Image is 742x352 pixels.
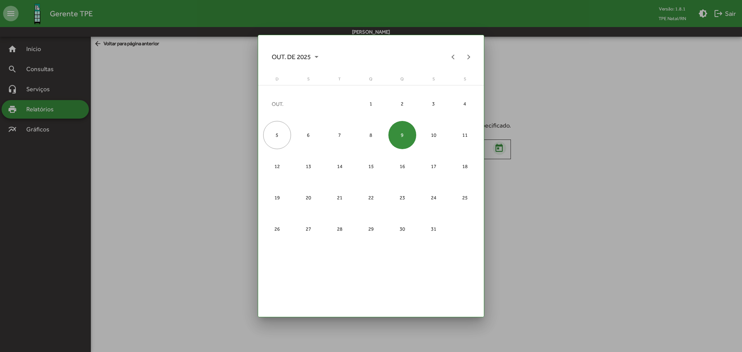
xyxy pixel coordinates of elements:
div: 26 [263,215,291,243]
div: 17 [420,152,448,180]
div: 10 [420,121,448,149]
th: terça-feira [324,76,355,85]
td: 5 de outubro de 2025 [261,119,293,151]
td: 26 de outubro de 2025 [261,213,293,245]
th: domingo [261,76,293,85]
td: 28 de outubro de 2025 [324,213,355,245]
div: 21 [326,184,354,212]
td: 25 de outubro de 2025 [449,182,480,213]
td: 16 de outubro de 2025 [386,151,418,182]
div: 5 [263,121,291,149]
td: 1 de outubro de 2025 [355,88,386,119]
div: 8 [357,121,385,149]
td: 27 de outubro de 2025 [293,213,324,245]
td: 13 de outubro de 2025 [293,151,324,182]
td: 17 de outubro de 2025 [418,151,449,182]
div: 24 [420,184,448,212]
td: 30 de outubro de 2025 [386,213,418,245]
th: sábado [449,76,480,85]
th: quarta-feira [355,76,386,85]
td: 9 de outubro de 2025 [386,119,418,151]
div: 31 [420,215,448,243]
div: 4 [451,90,479,118]
td: 29 de outubro de 2025 [355,213,386,245]
td: 18 de outubro de 2025 [449,151,480,182]
td: 15 de outubro de 2025 [355,151,386,182]
div: 13 [294,152,323,180]
div: 27 [294,215,323,243]
div: 14 [326,152,354,180]
div: 15 [357,152,385,180]
th: quinta-feira [386,76,418,85]
td: 6 de outubro de 2025 [293,119,324,151]
div: 3 [420,90,448,118]
td: 24 de outubro de 2025 [418,182,449,213]
button: Previous month [446,49,461,65]
td: 21 de outubro de 2025 [324,182,355,213]
div: 25 [451,184,479,212]
div: 16 [388,152,417,180]
div: 9 [388,121,417,149]
div: 6 [294,121,323,149]
div: 22 [357,184,385,212]
div: 29 [357,215,385,243]
div: 20 [294,184,323,212]
div: 30 [388,215,417,243]
td: 4 de outubro de 2025 [449,88,480,119]
div: 11 [451,121,479,149]
td: 11 de outubro de 2025 [449,119,480,151]
td: 14 de outubro de 2025 [324,151,355,182]
div: 2 [388,90,417,118]
div: 28 [326,215,354,243]
span: OUT. DE 2025 [272,50,318,64]
th: segunda-feira [293,76,324,85]
td: 12 de outubro de 2025 [261,151,293,182]
div: 19 [263,184,291,212]
div: 12 [263,152,291,180]
td: 23 de outubro de 2025 [386,182,418,213]
div: 18 [451,152,479,180]
td: OUT. [261,88,355,119]
td: 2 de outubro de 2025 [386,88,418,119]
div: 1 [357,90,385,118]
td: 7 de outubro de 2025 [324,119,355,151]
td: 3 de outubro de 2025 [418,88,449,119]
td: 10 de outubro de 2025 [418,119,449,151]
td: 20 de outubro de 2025 [293,182,324,213]
th: sexta-feira [418,76,449,85]
div: 7 [326,121,354,149]
td: 8 de outubro de 2025 [355,119,386,151]
td: 22 de outubro de 2025 [355,182,386,213]
div: 23 [388,184,417,212]
td: 31 de outubro de 2025 [418,213,449,245]
button: Next month [461,49,477,65]
td: 19 de outubro de 2025 [261,182,293,213]
button: Choose month and year [265,49,325,65]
